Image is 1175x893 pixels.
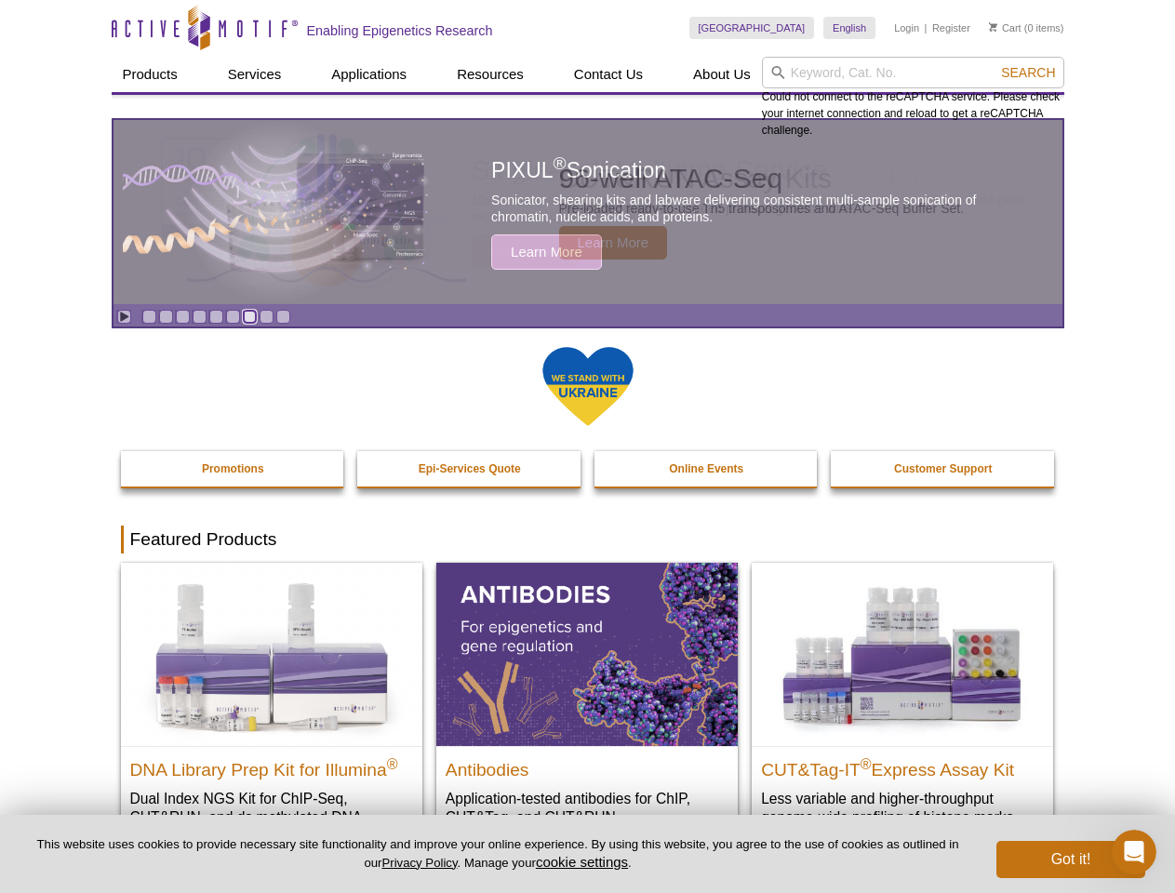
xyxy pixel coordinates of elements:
p: Dual Index NGS Kit for ChIP-Seq, CUT&RUN, and ds methylated DNA assays. [130,789,413,846]
iframe: Intercom live chat [1112,830,1156,874]
a: Products [112,57,189,92]
a: Go to slide 8 [260,310,274,324]
h2: Enabling Epigenetics Research [307,22,493,39]
li: (0 items) [989,17,1064,39]
a: English [823,17,875,39]
strong: Promotions [202,462,264,475]
h2: Featured Products [121,526,1055,553]
a: [GEOGRAPHIC_DATA] [689,17,815,39]
a: Go to slide 4 [193,310,207,324]
a: Services [217,57,293,92]
button: cookie settings [536,854,628,870]
a: Epi-Services Quote [357,451,582,486]
img: All Antibodies [436,563,738,745]
a: Promotions [121,451,346,486]
a: Go to slide 1 [142,310,156,324]
a: DNA Library Prep Kit for Illumina DNA Library Prep Kit for Illumina® Dual Index NGS Kit for ChIP-... [121,563,422,863]
a: Go to slide 5 [209,310,223,324]
h2: Antibodies [446,752,728,780]
p: This website uses cookies to provide necessary site functionality and improve your online experie... [30,836,966,872]
a: Customer Support [831,451,1056,486]
img: We Stand With Ukraine [541,345,634,428]
a: All Antibodies Antibodies Application-tested antibodies for ChIP, CUT&Tag, and CUT&RUN. [436,563,738,845]
a: Go to slide 2 [159,310,173,324]
strong: Epi-Services Quote [419,462,521,475]
a: Privacy Policy [381,856,457,870]
a: Online Events [594,451,820,486]
button: Search [995,64,1061,81]
h2: CUT&Tag-IT Express Assay Kit [761,752,1044,780]
a: Go to slide 9 [276,310,290,324]
a: About Us [682,57,762,92]
button: Got it! [996,841,1145,878]
img: Your Cart [989,22,997,32]
sup: ® [387,755,398,771]
strong: Online Events [669,462,743,475]
a: Register [932,21,970,34]
a: Toggle autoplay [117,310,131,324]
a: Cart [989,21,1021,34]
h2: DNA Library Prep Kit for Illumina [130,752,413,780]
a: Applications [320,57,418,92]
a: Contact Us [563,57,654,92]
a: Go to slide 7 [243,310,257,324]
div: Could not connect to the reCAPTCHA service. Please check your internet connection and reload to g... [762,57,1064,139]
span: Search [1001,65,1055,80]
a: Go to slide 3 [176,310,190,324]
p: Less variable and higher-throughput genome-wide profiling of histone marks​. [761,789,1044,827]
sup: ® [861,755,872,771]
li: | [925,17,928,39]
a: Resources [446,57,535,92]
a: CUT&Tag-IT® Express Assay Kit CUT&Tag-IT®Express Assay Kit Less variable and higher-throughput ge... [752,563,1053,845]
a: Login [894,21,919,34]
img: DNA Library Prep Kit for Illumina [121,563,422,745]
a: Go to slide 6 [226,310,240,324]
strong: Customer Support [894,462,992,475]
input: Keyword, Cat. No. [762,57,1064,88]
p: Application-tested antibodies for ChIP, CUT&Tag, and CUT&RUN. [446,789,728,827]
img: CUT&Tag-IT® Express Assay Kit [752,563,1053,745]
